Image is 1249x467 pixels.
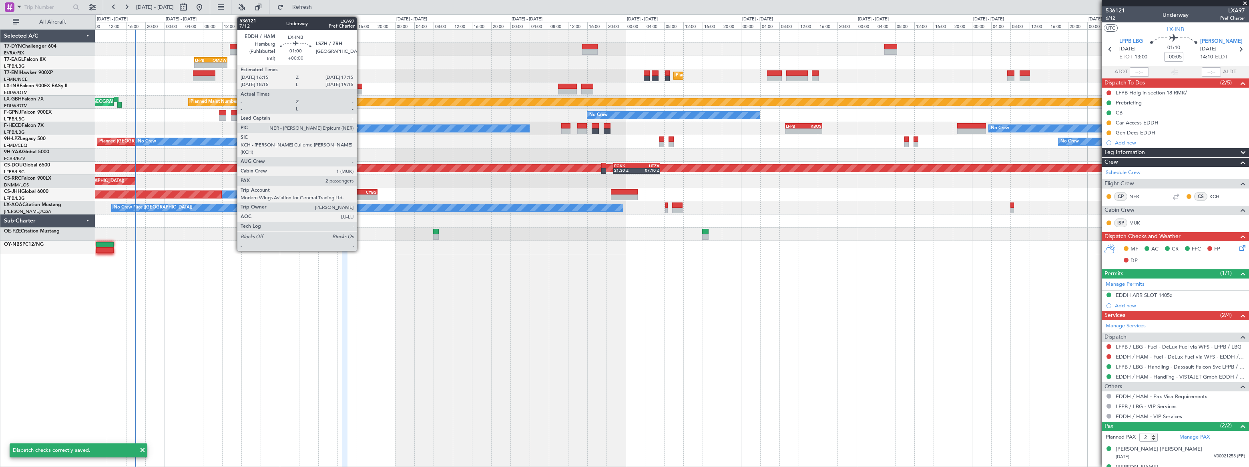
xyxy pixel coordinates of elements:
[1179,433,1210,441] a: Manage PAX
[1049,22,1068,29] div: 16:00
[1030,22,1049,29] div: 12:00
[1163,11,1189,19] div: Underway
[299,22,318,29] div: 04:00
[857,22,876,29] div: 00:00
[1104,158,1118,167] span: Crew
[1116,353,1245,360] a: EDDH / HAM - Fuel - DeLux Fuel via WFS - EDDH / HAM
[858,16,889,23] div: [DATE] - [DATE]
[614,168,637,172] div: 21:30 Z
[1116,109,1122,116] div: CB
[1135,53,1147,61] span: 13:00
[1106,433,1136,441] label: Planned PAX
[4,182,29,188] a: DNMM/LOS
[222,22,241,29] div: 12:00
[4,116,25,122] a: LFPB/LBG
[786,129,803,134] div: -
[203,22,222,29] div: 08:00
[1104,422,1113,431] span: Pax
[1106,15,1125,22] span: 6/12
[4,229,21,234] span: OE-FZE
[4,150,49,154] a: 9H-YAAGlobal 5000
[195,63,211,68] div: -
[4,208,51,214] a: [PERSON_NAME]/QSA
[4,70,20,75] span: T7-EMI
[4,84,67,88] a: LX-INBFalcon 900EX EASy II
[265,124,287,128] div: KSEA
[1220,269,1232,277] span: (1/1)
[261,22,280,29] div: 20:00
[472,22,491,29] div: 16:00
[287,129,309,134] div: -
[530,22,549,29] div: 04:00
[1119,53,1133,61] span: ETOT
[211,63,227,68] div: -
[1104,148,1145,157] span: Leg Information
[1116,99,1142,106] div: Prebriefing
[241,22,261,29] div: 16:00
[1116,413,1182,420] a: EDDH / HAM - VIP Services
[4,163,50,168] a: CS-DOUGlobal 6500
[165,22,184,29] div: 00:00
[4,176,51,181] a: CS-RRCFalcon 900LX
[1116,445,1202,453] div: [PERSON_NAME] [PERSON_NAME]
[1106,281,1145,289] a: Manage Permits
[4,136,46,141] a: 9H-LPZLegacy 500
[1087,22,1106,29] div: 00:00
[804,129,821,134] div: -
[637,163,659,168] div: HTZA
[4,90,28,96] a: EDLW/DTM
[1119,45,1136,53] span: [DATE]
[4,242,22,247] span: OY-NBS
[339,122,358,134] div: No Crew
[97,16,128,23] div: [DATE] - [DATE]
[1106,322,1146,330] a: Manage Services
[1209,193,1227,200] a: KCH
[4,202,22,207] span: LX-AOA
[4,110,52,115] a: F-GPNJFalcon 900EX
[637,168,659,172] div: 07:10 Z
[606,22,626,29] div: 20:00
[1220,78,1232,87] span: (2/5)
[664,22,683,29] div: 08:00
[818,22,837,29] div: 16:00
[184,22,203,29] div: 04:00
[627,16,658,23] div: [DATE] - [DATE]
[1114,192,1127,201] div: CP
[138,136,156,148] div: No Crew
[4,142,27,148] a: LFMD/CEQ
[357,22,376,29] div: 16:00
[4,50,24,56] a: EVRA/RIX
[512,16,542,23] div: [DATE] - [DATE]
[645,22,664,29] div: 04:00
[4,97,22,102] span: LX-GBH
[4,156,25,162] a: FCBB/BZV
[1104,179,1134,188] span: Flight Crew
[13,447,135,455] div: Dispatch checks correctly saved.
[280,22,299,29] div: 00:00
[1130,67,1149,77] input: --:--
[21,19,84,25] span: All Aircraft
[1104,232,1181,241] span: Dispatch Checks and Weather
[587,22,606,29] div: 16:00
[1116,129,1155,136] div: Gen Decs EDDH
[779,22,799,29] div: 08:00
[4,110,21,115] span: F-GPNJ
[4,123,44,128] a: F-HECDFalcon 7X
[145,22,165,29] div: 20:00
[4,103,28,109] a: EDLW/DTM
[837,22,857,29] div: 20:00
[1104,333,1127,342] span: Dispatch
[741,22,760,29] div: 00:00
[4,84,20,88] span: LX-INB
[1116,343,1241,350] a: LFPB / LBG - Fuel - DeLux Fuel via WFS - LFPB / LBG
[1114,218,1127,227] div: ISP
[1200,45,1217,53] span: [DATE]
[4,63,25,69] a: LFPB/LBG
[1115,302,1245,309] div: Add new
[1088,16,1119,23] div: [DATE] - [DATE]
[676,70,752,82] div: Planned Maint [GEOGRAPHIC_DATA]
[1192,245,1201,253] span: FFC
[1223,68,1236,76] span: ALDT
[1167,44,1180,52] span: 01:10
[346,190,361,194] div: LFPB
